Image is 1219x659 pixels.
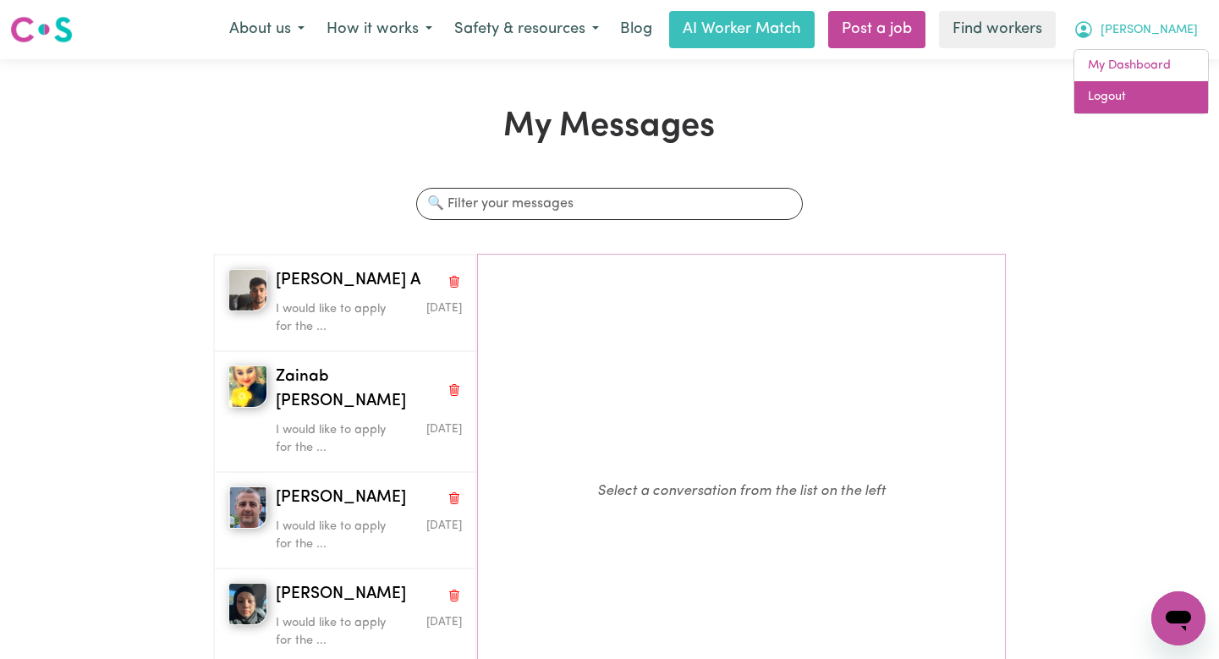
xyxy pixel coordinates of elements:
span: [PERSON_NAME] A [276,269,420,294]
p: I would like to apply for the ... [276,614,400,651]
button: Zainab Michelle RZainab [PERSON_NAME]Delete conversationI would like to apply for the ...Message ... [214,351,476,472]
button: George K[PERSON_NAME]Delete conversationI would like to apply for the ...Message sent on October ... [214,472,476,568]
a: Careseekers logo [10,10,73,49]
span: Message sent on October 2, 2024 [426,424,462,435]
img: George K [228,486,267,529]
h1: My Messages [213,107,1006,147]
span: [PERSON_NAME] [276,486,406,511]
span: [PERSON_NAME] [276,583,406,607]
span: Message sent on November 6, 2024 [426,303,462,314]
img: Shabana K [228,583,267,625]
span: Message sent on October 3, 2024 [426,617,462,628]
button: About us [218,12,316,47]
button: Safety & resources [443,12,610,47]
a: Blog [610,11,662,48]
em: Select a conversation from the list on the left [597,484,886,498]
a: Post a job [828,11,925,48]
p: I would like to apply for the ... [276,421,400,458]
button: Delete conversation [447,270,462,292]
img: Careseekers logo [10,14,73,45]
a: My Dashboard [1074,50,1208,82]
span: [PERSON_NAME] [1101,21,1198,40]
button: How it works [316,12,443,47]
img: Sudeep A [228,269,267,311]
p: I would like to apply for the ... [276,518,400,554]
button: Sudeep A[PERSON_NAME] ADelete conversationI would like to apply for the ...Message sent on Novemb... [214,255,476,351]
input: 🔍 Filter your messages [416,188,802,220]
span: Message sent on October 5, 2024 [426,520,462,531]
a: AI Worker Match [669,11,815,48]
button: My Account [1063,12,1209,47]
div: My Account [1073,49,1209,114]
a: Find workers [939,11,1056,48]
img: Zainab Michelle R [228,365,267,408]
p: I would like to apply for the ... [276,300,400,337]
button: Delete conversation [447,379,462,401]
iframe: Button to launch messaging window [1151,591,1205,645]
button: Delete conversation [447,584,462,606]
a: Logout [1074,81,1208,113]
button: Delete conversation [447,487,462,509]
span: Zainab [PERSON_NAME] [276,365,441,415]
